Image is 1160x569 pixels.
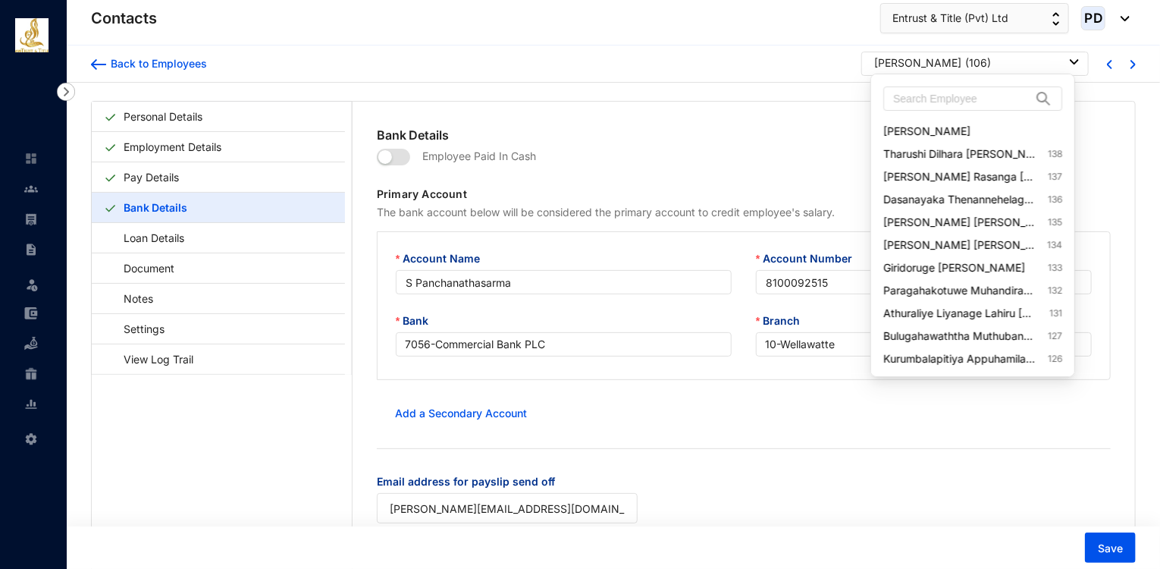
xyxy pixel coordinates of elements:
[57,83,75,101] img: nav-icon-right.af6afadce00d159da59955279c43614e.svg
[377,126,1111,144] p: Bank Details
[91,8,157,29] p: Contacts
[883,124,1062,139] a: [PERSON_NAME]
[24,212,38,226] img: payroll-unselected.b590312f920e76f0c668.svg
[756,270,1092,294] input: Account Number
[24,367,38,381] img: gratuity-unselected.a8c340787eea3cf492d7.svg
[883,192,1062,207] a: Dasanayaka Thenannehelage [PERSON_NAME]136
[1113,16,1130,21] img: dropdown-black.8e83cc76930a90b1a4fdb6d089b7bf3a.svg
[104,344,199,375] a: View Log Trail
[1085,533,1136,563] button: Save
[104,253,180,284] a: Document
[883,374,1062,389] a: [PERSON_NAME] Dinanjana Balage125
[24,398,38,411] img: report-unselected.e6a6b4230fc7da01f883.svg
[118,192,193,223] a: Bank Details
[118,162,185,193] a: Pay Details
[12,204,49,234] li: Payroll
[12,329,49,359] li: Loan
[405,333,723,356] span: 7056 - Commercial Bank PLC
[12,359,49,389] li: Gratuity
[883,237,1062,253] a: [PERSON_NAME] [PERSON_NAME]134
[1052,12,1060,26] img: up-down-arrow.74152d26bf9780fbf563ca9c90304185.svg
[12,174,49,204] li: Contacts
[24,182,38,196] img: people-unselected.118708e94b43a90eceab.svg
[1130,60,1136,69] img: chevron-right-blue.16c49ba0fe93ddb13f341d83a2dbca89.svg
[12,234,49,265] li: Contracts
[377,187,1111,205] p: Primary Account
[883,351,1062,366] a: Kurumbalapitiya Appuhamilage [PERSON_NAME] Nipunika De Alwis126
[91,56,207,71] a: Back to Employees
[106,56,207,71] div: Back to Employees
[24,152,38,165] img: home-unselected.a29eae3204392db15eaf.svg
[892,10,1008,27] span: Entrust & Title (Pvt) Ltd
[883,215,1062,230] a: [PERSON_NAME] [PERSON_NAME]135
[883,260,1062,275] a: Giridoruge [PERSON_NAME]133
[24,243,38,256] img: contract-unselected.99e2b2107c0a7dd48938.svg
[104,313,170,344] a: Settings
[756,250,863,267] label: Account Number
[118,131,227,162] a: Employment Details
[1098,541,1123,556] span: Save
[756,313,810,329] label: Branch
[965,55,991,71] p: ( 106 )
[24,432,38,446] img: settings-unselected.1febfda315e6e19643a1.svg
[883,146,1062,162] a: Tharushi Dilhara [PERSON_NAME]138
[377,205,1111,231] p: The bank account below will be considered the primary account to credit employee's salary.
[883,169,1062,184] a: [PERSON_NAME] Rasanga [PERSON_NAME]137
[1034,91,1052,106] img: search.8ce656024d3affaeffe32e5b30621cb7.svg
[410,144,536,187] p: Employee Paid In Cash
[12,143,49,174] li: Home
[377,473,566,490] label: Email address for payslip send off
[883,306,1062,321] a: Athuraliye Liyanage Lahiru [PERSON_NAME]131
[395,407,527,420] a: Add a Secondary Account
[12,298,49,329] li: Expenses
[104,283,158,314] a: Notes
[12,389,49,420] li: Reports
[396,313,439,329] label: Bank
[396,250,491,267] label: Account Name
[377,398,539,429] button: Add a Secondary Account
[118,101,208,132] a: Personal Details
[91,59,106,70] img: arrow-backward-blue.96c47016eac47e06211658234db6edf5.svg
[1070,59,1079,64] img: dropdown-black.8e83cc76930a90b1a4fdb6d089b7bf3a.svg
[874,55,961,71] div: [PERSON_NAME]
[1107,60,1112,69] img: chevron-left-blue.0fda5800d0a05439ff8ddef8047136d5.svg
[24,277,39,292] img: leave-unselected.2934df6273408c3f84d9.svg
[15,18,49,52] img: logo
[893,87,1031,110] input: Search Employee
[1084,11,1102,24] span: PD
[24,307,38,320] img: expense-unselected.2edcf0507c847f3e9e96.svg
[883,329,1062,344] a: Bulugahawaththa Muthubandarage [PERSON_NAME]127
[24,337,38,351] img: loan-unselected.d74d20a04637f2d15ab5.svg
[883,283,1062,298] a: Paragahakotuwe Muhandiramalage Chamara [PERSON_NAME]132
[377,493,638,523] input: Email address for payslip send off
[104,222,190,253] a: Loan Details
[765,333,1083,356] span: 10 - Wellawatte
[396,270,732,294] input: Account Name
[880,3,1069,33] button: Entrust & Title (Pvt) Ltd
